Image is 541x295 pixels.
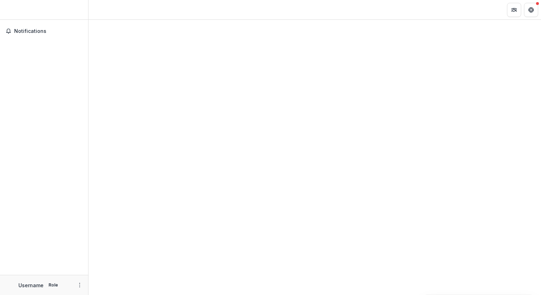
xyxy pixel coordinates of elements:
button: Notifications [3,25,85,37]
span: Notifications [14,28,82,34]
p: Username [18,282,44,289]
button: Partners [507,3,521,17]
button: Get Help [524,3,538,17]
p: Role [46,282,60,288]
button: More [75,281,84,289]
